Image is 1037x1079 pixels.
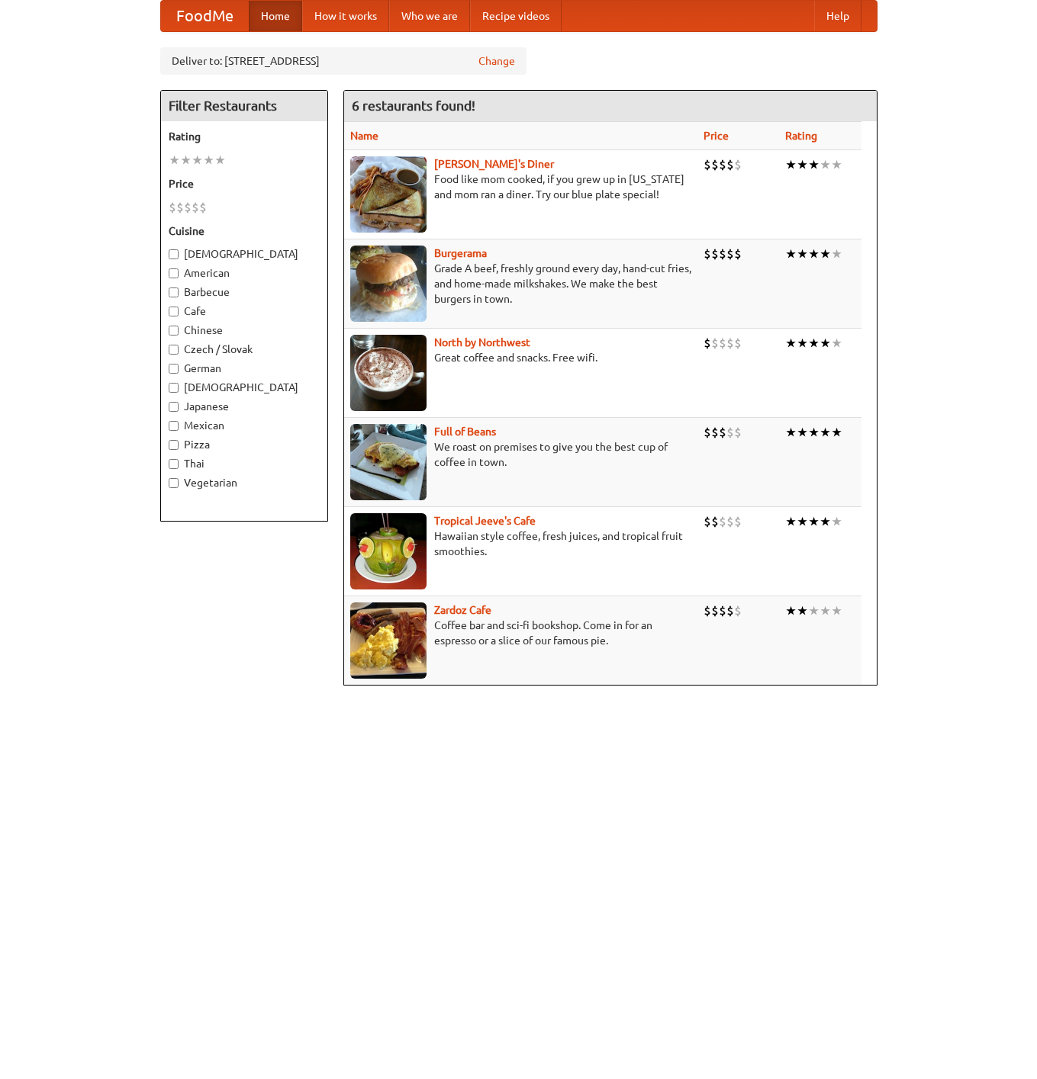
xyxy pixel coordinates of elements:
[719,156,726,173] li: $
[831,602,842,619] li: ★
[704,424,711,441] li: $
[434,247,487,259] a: Burgerama
[249,1,302,31] a: Home
[192,152,203,169] li: ★
[169,342,320,357] label: Czech / Slovak
[470,1,562,31] a: Recipe videos
[711,513,719,530] li: $
[820,513,831,530] li: ★
[478,53,515,69] a: Change
[734,424,742,441] li: $
[711,335,719,352] li: $
[169,402,179,412] input: Japanese
[352,98,475,113] ng-pluralize: 6 restaurants found!
[169,265,320,281] label: American
[797,246,808,262] li: ★
[726,246,734,262] li: $
[169,152,180,169] li: ★
[350,261,691,307] p: Grade A beef, freshly ground every day, hand-cut fries, and home-made milkshakes. We make the bes...
[711,424,719,441] li: $
[711,246,719,262] li: $
[350,618,691,648] p: Coffee bar and sci-fi bookshop. Come in for an espresso or a slice of our famous pie.
[704,246,711,262] li: $
[161,1,249,31] a: FoodMe
[169,418,320,433] label: Mexican
[434,604,491,616] a: Zardoz Cafe
[719,424,726,441] li: $
[831,335,842,352] li: ★
[169,284,320,300] label: Barbecue
[350,528,691,559] p: Hawaiian style coffee, fresh juices, and tropical fruit smoothies.
[808,602,820,619] li: ★
[808,335,820,352] li: ★
[434,336,530,348] b: North by Northwest
[389,1,470,31] a: Who we are
[169,399,320,414] label: Japanese
[169,421,179,431] input: Mexican
[785,513,797,530] li: ★
[180,152,192,169] li: ★
[785,424,797,441] li: ★
[203,152,214,169] li: ★
[785,156,797,173] li: ★
[350,156,427,233] img: sallys.jpg
[726,602,734,619] li: $
[797,156,808,173] li: ★
[808,246,820,262] li: ★
[704,130,729,142] a: Price
[734,156,742,173] li: $
[161,91,327,121] h4: Filter Restaurants
[350,130,378,142] a: Name
[169,246,320,262] label: [DEMOGRAPHIC_DATA]
[831,424,842,441] li: ★
[169,478,179,488] input: Vegetarian
[214,152,226,169] li: ★
[192,199,199,216] li: $
[169,380,320,395] label: [DEMOGRAPHIC_DATA]
[704,513,711,530] li: $
[719,513,726,530] li: $
[302,1,389,31] a: How it works
[169,440,179,450] input: Pizza
[434,158,554,170] a: [PERSON_NAME]'s Diner
[785,335,797,352] li: ★
[169,249,179,259] input: [DEMOGRAPHIC_DATA]
[184,199,192,216] li: $
[820,335,831,352] li: ★
[797,513,808,530] li: ★
[350,439,691,470] p: We roast on premises to give you the best cup of coffee in town.
[169,287,179,297] input: Barbecue
[350,424,427,500] img: beans.jpg
[831,246,842,262] li: ★
[820,156,831,173] li: ★
[711,156,719,173] li: $
[831,156,842,173] li: ★
[160,47,527,75] div: Deliver to: [STREET_ADDRESS]
[350,246,427,322] img: burgerama.jpg
[434,515,536,527] a: Tropical Jeeve's Cafe
[350,335,427,411] img: north.jpg
[820,246,831,262] li: ★
[199,199,207,216] li: $
[719,602,726,619] li: $
[726,335,734,352] li: $
[704,156,711,173] li: $
[785,246,797,262] li: ★
[169,307,179,316] input: Cafe
[726,424,734,441] li: $
[434,425,496,438] b: Full of Beans
[820,424,831,441] li: ★
[726,513,734,530] li: $
[169,475,320,490] label: Vegetarian
[734,513,742,530] li: $
[719,335,726,352] li: $
[785,602,797,619] li: ★
[711,602,719,619] li: $
[797,602,808,619] li: ★
[169,456,320,471] label: Thai
[176,199,184,216] li: $
[719,246,726,262] li: $
[169,437,320,452] label: Pizza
